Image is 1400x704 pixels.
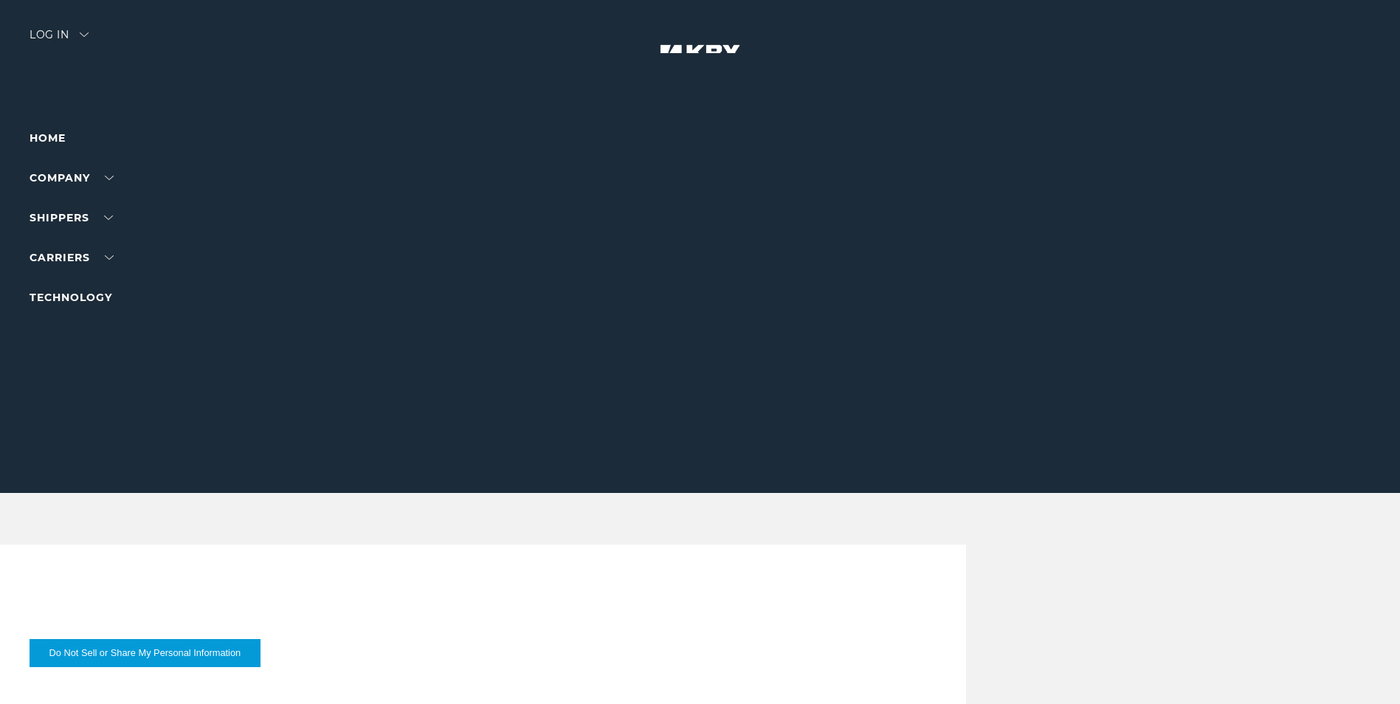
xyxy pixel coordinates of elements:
a: SHIPPERS [30,211,113,224]
a: Company [30,171,114,184]
a: Carriers [30,251,114,264]
a: Home [30,131,66,145]
div: Log in [30,30,89,51]
img: kbx logo [645,30,756,94]
a: Technology [30,291,112,304]
img: arrow [80,32,89,37]
button: Do Not Sell or Share My Personal Information [30,639,261,667]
